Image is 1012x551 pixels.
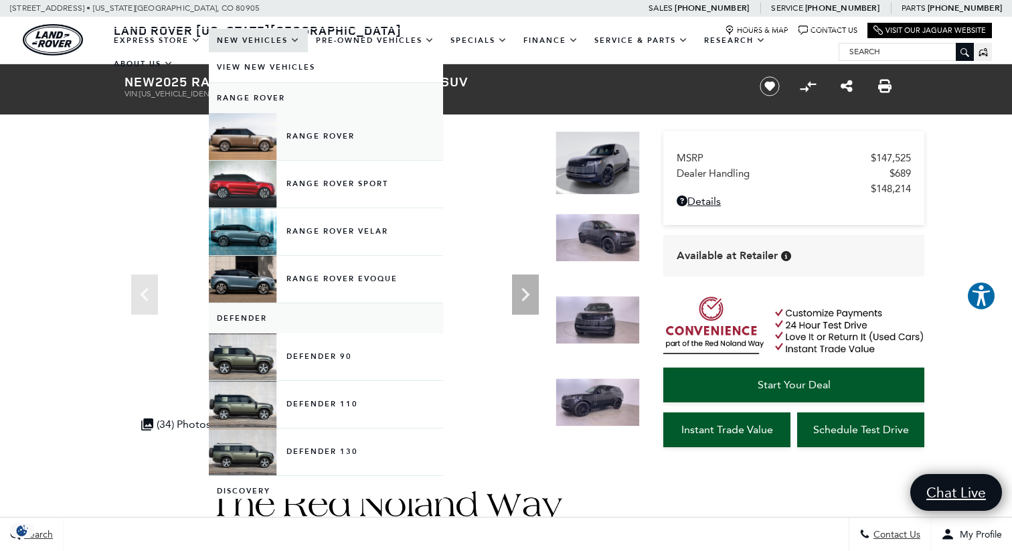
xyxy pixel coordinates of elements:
span: Land Rover [US_STATE][GEOGRAPHIC_DATA] [114,22,402,38]
h1: 2025 Range Rover SE All Wheel Drive SUV [124,74,737,89]
img: Land Rover [23,24,83,56]
button: Save vehicle [755,76,784,97]
span: $148,214 [871,183,911,195]
img: Opt-Out Icon [7,524,37,538]
a: MSRP $147,525 [677,152,911,164]
a: Print this New 2025 Range Rover SE All Wheel Drive SUV [878,78,892,94]
section: Click to Open Cookie Consent Modal [7,524,37,538]
span: $147,525 [871,152,911,164]
span: VIN: [124,89,139,98]
a: Research [696,29,774,52]
a: Defender 130 [209,428,443,475]
span: Service [771,3,803,13]
span: Contact Us [870,529,920,540]
a: EXPRESS STORE [106,29,209,52]
img: New 2025 Santorini Black LAND ROVER SE image 4 [556,378,640,426]
a: [STREET_ADDRESS] • [US_STATE][GEOGRAPHIC_DATA], CO 80905 [10,3,260,13]
button: Open user profile menu [931,518,1012,551]
a: Start Your Deal [663,368,924,402]
aside: Accessibility Help Desk [966,281,996,313]
span: Available at Retailer [677,248,778,263]
a: Defender 90 [209,333,443,380]
button: Compare Vehicle [798,76,818,96]
a: Range Rover Sport [209,161,443,208]
a: Specials [442,29,515,52]
a: Range Rover Velar [209,208,443,255]
span: Start Your Deal [758,378,831,391]
a: Defender [209,303,443,333]
span: MSRP [677,152,871,164]
a: Contact Us [798,25,857,35]
div: (34) Photos [135,411,218,437]
a: View New Vehicles [209,52,443,82]
a: Dealer Handling $689 [677,167,911,179]
iframe: Interactive Walkaround/Photo gallery of the vehicle/product [124,131,545,447]
button: Explore your accessibility options [966,281,996,311]
span: $689 [890,167,911,179]
span: Parts [902,3,926,13]
a: Schedule Test Drive [797,412,924,447]
img: New 2025 Santorini Black LAND ROVER SE image 2 [556,214,640,262]
a: Range Rover [209,83,443,113]
span: Instant Trade Value [681,423,773,436]
a: Chat Live [910,474,1002,511]
a: Range Rover Evoque [209,256,443,303]
a: land-rover [23,24,83,56]
input: Search [839,44,973,60]
nav: Main Navigation [106,29,839,76]
a: [PHONE_NUMBER] [675,3,749,13]
div: Next [512,274,539,315]
span: My Profile [954,529,1002,540]
a: Defender 110 [209,381,443,428]
a: New Vehicles [209,29,308,52]
a: Share this New 2025 Range Rover SE All Wheel Drive SUV [841,78,853,94]
a: Hours & Map [725,25,788,35]
div: Vehicle is in stock and ready for immediate delivery. Due to demand, availability is subject to c... [781,251,791,261]
a: Finance [515,29,586,52]
span: Chat Live [920,483,993,501]
a: Pre-Owned Vehicles [308,29,442,52]
span: [US_VEHICLE_IDENTIFICATION_NUMBER] [139,89,292,98]
a: $148,214 [677,183,911,195]
img: New 2025 Santorini Black LAND ROVER SE image 3 [556,296,640,344]
span: Schedule Test Drive [813,423,909,436]
a: Discovery [209,476,443,506]
a: About Us [106,52,181,76]
a: Visit Our Jaguar Website [873,25,986,35]
a: Service & Parts [586,29,696,52]
strong: New [124,72,155,90]
a: Details [677,195,911,208]
a: Land Rover [US_STATE][GEOGRAPHIC_DATA] [106,22,410,38]
span: Dealer Handling [677,167,890,179]
a: Instant Trade Value [663,412,790,447]
a: [PHONE_NUMBER] [805,3,879,13]
a: [PHONE_NUMBER] [928,3,1002,13]
span: Sales [649,3,673,13]
img: New 2025 Santorini Black LAND ROVER SE image 1 [556,131,640,195]
a: Range Rover [209,113,443,160]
